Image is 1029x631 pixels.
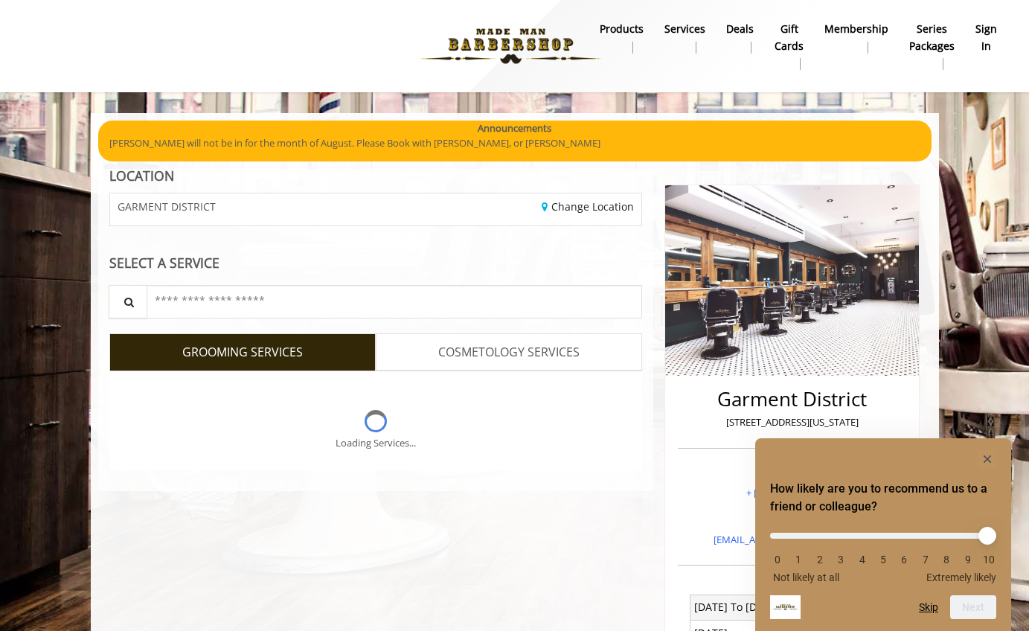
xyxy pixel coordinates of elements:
[926,571,996,583] span: Extremely likely
[654,19,716,57] a: ServicesServices
[664,21,705,37] b: Services
[764,19,814,74] a: Gift cardsgift cards
[981,554,996,566] li: 10
[965,19,1007,57] a: sign insign in
[682,414,903,430] p: [STREET_ADDRESS][US_STATE]
[714,533,871,546] a: [EMAIL_ADDRESS][DOMAIN_NAME]
[939,554,954,566] li: 8
[690,595,792,620] td: [DATE] To [DATE]
[833,554,848,566] li: 3
[438,343,580,362] span: COSMETOLOGY SERVICES
[978,450,996,468] button: Hide survey
[746,486,838,499] a: + [PHONE_NUMBER]
[770,480,996,516] h2: How likely are you to recommend us to a friend or colleague? Select an option from 0 to 10, with ...
[814,19,899,57] a: MembershipMembership
[876,554,891,566] li: 5
[542,199,634,214] a: Change Location
[897,554,911,566] li: 6
[770,522,996,583] div: How likely are you to recommend us to a friend or colleague? Select an option from 0 to 10, with ...
[589,19,654,57] a: Productsproducts
[336,435,416,451] div: Loading Services...
[773,571,839,583] span: Not likely at all
[909,21,955,54] b: Series packages
[716,19,764,57] a: DealsDeals
[726,21,754,37] b: Deals
[919,601,938,613] button: Skip
[899,19,965,74] a: Series packagesSeries packages
[950,595,996,619] button: Next question
[918,554,933,566] li: 7
[109,256,643,270] div: SELECT A SERVICE
[682,469,903,479] h3: Phone
[824,21,888,37] b: Membership
[478,121,551,136] b: Announcements
[109,167,174,185] b: LOCATION
[855,554,870,566] li: 4
[770,450,996,619] div: How likely are you to recommend us to a friend or colleague? Select an option from 0 to 10, with ...
[109,371,643,470] div: Grooming services
[791,554,806,566] li: 1
[109,135,920,151] p: [PERSON_NAME] will not be in for the month of August. Please Book with [PERSON_NAME], or [PERSON_...
[961,554,975,566] li: 9
[682,510,903,521] h3: Email
[678,579,906,589] h3: Opening Hours
[812,554,827,566] li: 2
[775,21,804,54] b: gift cards
[682,388,903,410] h2: Garment District
[975,21,997,54] b: sign in
[118,201,216,212] span: GARMENT DISTRICT
[109,285,147,318] button: Service Search
[408,5,613,87] img: Made Man Barbershop logo
[770,554,785,566] li: 0
[600,21,644,37] b: products
[182,343,303,362] span: GROOMING SERVICES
